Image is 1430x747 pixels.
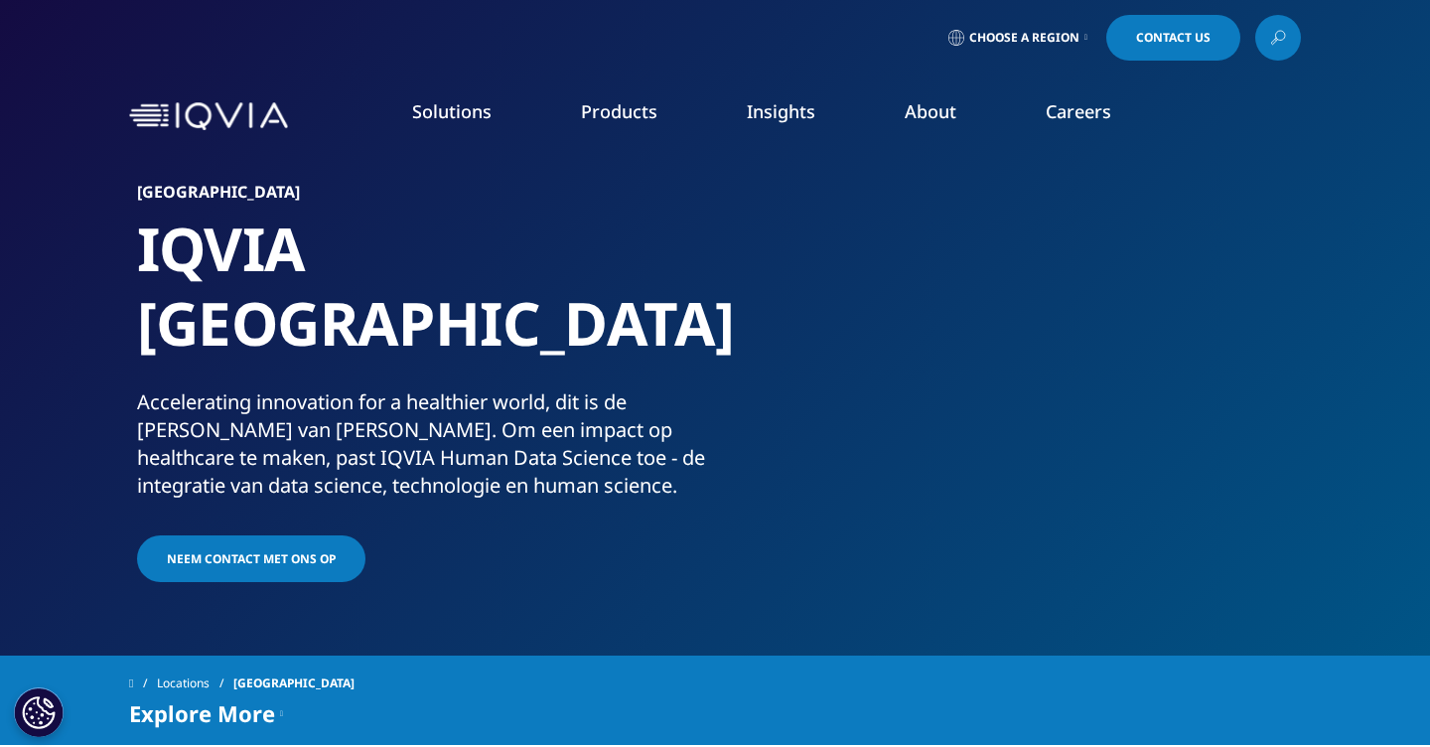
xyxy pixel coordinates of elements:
[905,99,956,123] a: About
[581,99,657,123] a: Products
[1136,32,1211,44] span: Contact Us
[157,666,233,701] a: Locations
[137,535,365,582] a: Neem Contact Met Ons Op
[137,184,708,212] h6: [GEOGRAPHIC_DATA]
[1106,15,1240,61] a: Contact Us
[296,70,1301,163] nav: Primary
[233,666,355,701] span: [GEOGRAPHIC_DATA]
[763,184,1294,581] img: 017_doctors-reviewing-information.jpg
[137,212,708,388] h1: IQVIA [GEOGRAPHIC_DATA]
[412,99,492,123] a: Solutions
[1046,99,1111,123] a: Careers
[14,687,64,737] button: Cookie-instellingen
[747,99,815,123] a: Insights
[129,701,275,725] span: Explore More
[137,388,708,500] div: Accelerating innovation for a healthier world, dit is de [PERSON_NAME] van [PERSON_NAME]. Om een ...
[167,550,336,567] span: Neem Contact Met Ons Op
[969,30,1079,46] span: Choose a Region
